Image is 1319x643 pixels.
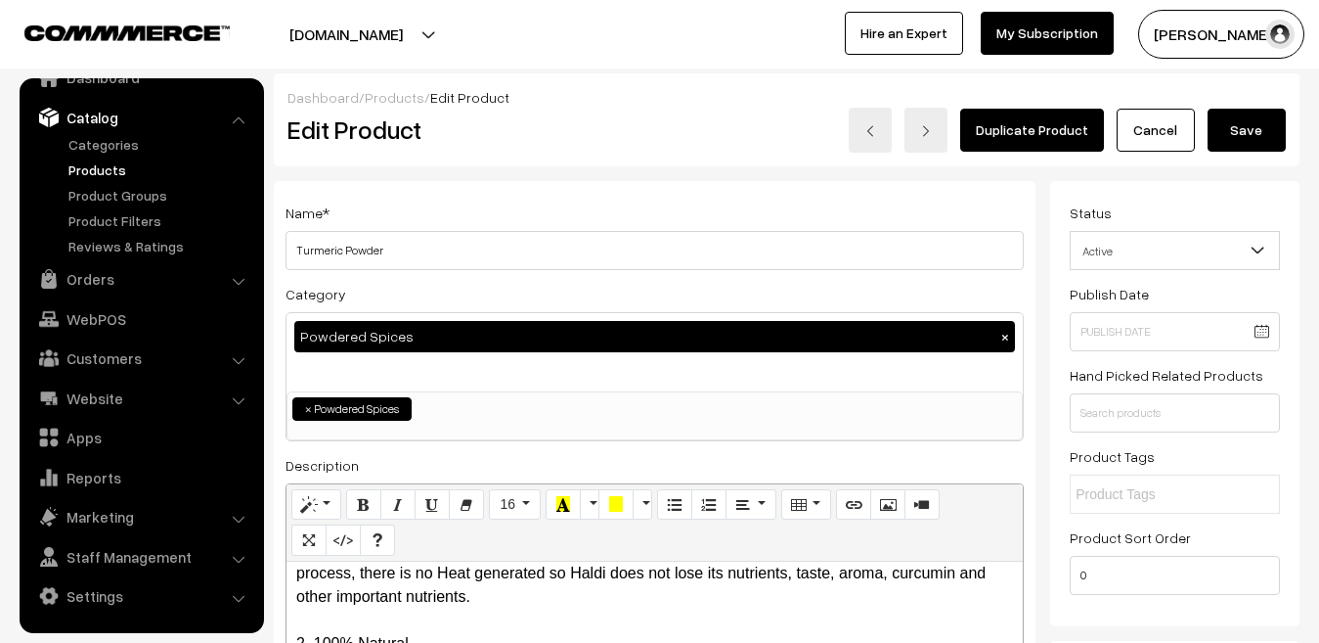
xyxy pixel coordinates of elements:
button: More Color [633,489,652,521]
input: Enter Number [1070,556,1280,595]
button: More Color [580,489,599,521]
span: × [305,400,312,418]
h2: Edit Product [287,115,686,145]
button: Video [904,489,940,521]
button: Full Screen [291,525,327,556]
button: Bold (CTRL+B) [346,489,381,521]
button: Remove Font Style (CTRL+\) [449,489,484,521]
span: 16 [500,496,515,512]
a: My Subscription [981,12,1114,55]
a: Marketing [24,499,257,534]
span: Active [1071,234,1279,268]
a: Product Groups [64,185,257,206]
button: Italic (CTRL+I) [380,489,416,521]
a: Duplicate Product [960,109,1104,152]
button: Code View [326,525,361,556]
button: Picture [870,489,905,521]
a: Reviews & Ratings [64,236,257,256]
label: Category [286,284,346,304]
img: right-arrow.png [920,125,932,137]
button: × [996,328,1014,345]
li: Powdered Spices [292,397,412,421]
a: Reports [24,460,257,495]
button: Underline (CTRL+U) [415,489,450,521]
input: Name [286,231,1024,270]
a: Apps [24,420,257,455]
label: Product Sort Order [1070,528,1191,548]
a: Products [64,160,257,180]
label: Product Tags [1070,446,1155,467]
a: Catalog [24,100,257,135]
button: Link (CTRL+K) [836,489,871,521]
input: Publish Date [1070,312,1280,351]
button: Ordered list (CTRL+SHIFT+NUM8) [691,489,726,521]
div: Powdered Spices [294,321,1015,352]
a: Hire an Expert [845,12,963,55]
button: Style [291,489,341,521]
button: Paragraph [725,489,775,521]
input: Product Tags [1076,484,1247,505]
a: Customers [24,341,257,376]
label: Name [286,203,330,223]
a: Staff Management [24,539,257,574]
input: Search products [1070,393,1280,433]
span: Active [1070,231,1280,270]
button: [PERSON_NAME] [1138,10,1304,59]
a: WebPOS [24,301,257,337]
button: Help [360,525,395,556]
button: Recent Color [546,489,581,521]
button: Save [1208,109,1286,152]
a: Cancel [1117,109,1195,152]
a: Products [365,89,424,106]
button: Font Size [489,489,541,521]
label: Hand Picked Related Products [1070,365,1263,386]
a: Settings [24,578,257,614]
img: user [1265,20,1295,49]
label: Description [286,455,359,476]
button: [DOMAIN_NAME] [221,10,471,59]
img: COMMMERCE [24,25,230,40]
a: Product Filters [64,210,257,231]
div: / / [287,87,1286,108]
a: Categories [64,134,257,155]
a: Website [24,381,257,416]
img: left-arrow.png [864,125,876,137]
span: Edit Product [430,89,509,106]
a: COMMMERCE [24,20,196,43]
label: Status [1070,203,1112,223]
button: Table [781,489,831,521]
label: Publish Date [1070,284,1149,304]
a: Dashboard [287,89,359,106]
button: Background Color [598,489,634,521]
a: Orders [24,261,257,297]
button: Unordered list (CTRL+SHIFT+NUM7) [657,489,692,521]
